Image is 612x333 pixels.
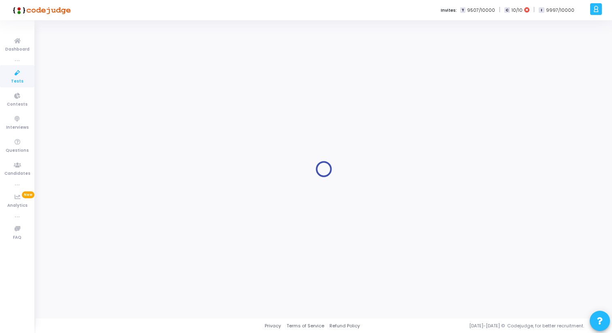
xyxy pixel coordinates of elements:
[7,202,28,209] span: Analytics
[6,147,29,154] span: Questions
[467,7,495,14] span: 9507/10000
[499,6,500,14] span: |
[265,322,281,329] a: Privacy
[287,322,324,329] a: Terms of Service
[7,101,28,108] span: Contests
[10,2,71,18] img: logo
[512,7,523,14] span: 10/10
[533,6,535,14] span: |
[504,7,510,13] span: C
[4,170,30,177] span: Candidates
[539,7,544,13] span: I
[13,234,21,241] span: FAQ
[546,7,574,14] span: 9997/10000
[329,322,360,329] a: Refund Policy
[5,46,30,53] span: Dashboard
[360,322,602,329] div: [DATE]-[DATE] © Codejudge, for better recruitment.
[22,191,34,198] span: New
[460,7,465,13] span: T
[6,124,29,131] span: Interviews
[11,78,23,85] span: Tests
[441,7,457,14] label: Invites:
